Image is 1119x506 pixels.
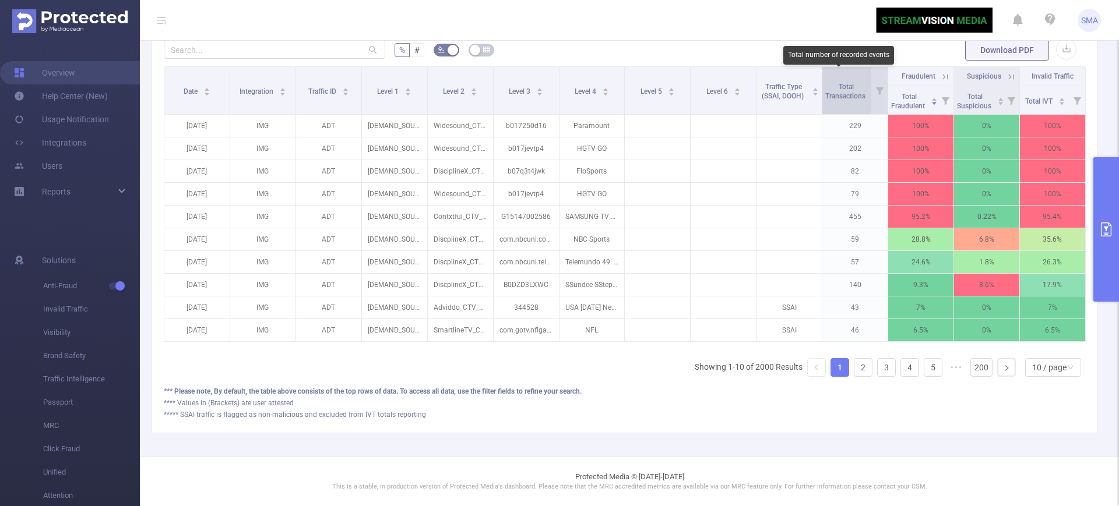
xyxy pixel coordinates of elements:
[559,251,625,273] p: Telemundo 49: Tampa Noticias
[362,115,427,137] p: [DEMAND_SOURCE]
[230,296,295,319] p: IMG
[536,86,543,90] i: icon: caret-up
[43,274,140,298] span: Anti-Fraud
[888,160,953,182] p: 100%
[494,274,559,296] p: B0DZD3LXWC
[494,115,559,137] p: b017250d16
[1081,9,1098,32] span: SMA
[164,296,230,319] p: [DATE]
[296,137,361,160] p: ADT
[668,91,674,94] i: icon: caret-down
[43,391,140,414] span: Passport
[296,115,361,137] p: ADT
[342,86,349,90] i: icon: caret-up
[822,183,888,205] p: 79
[559,206,625,228] p: SAMSUNG TV PLUS
[428,296,493,319] p: Adviddo_CTV_HMN_VAST_RON_$4
[405,86,411,90] i: icon: caret-up
[404,86,411,93] div: Sort
[888,206,953,228] p: 95.2%
[825,83,867,100] span: Total Transactions
[954,251,1019,273] p: 1.8%
[1058,100,1065,104] i: icon: caret-down
[854,359,872,376] a: 2
[924,359,942,376] a: 5
[342,86,349,93] div: Sort
[559,319,625,341] p: NFL
[536,91,543,94] i: icon: caret-down
[14,154,62,178] a: Users
[831,358,849,377] li: 1
[1020,319,1085,341] p: 6.5%
[878,359,895,376] a: 3
[471,91,477,94] i: icon: caret-down
[164,398,1086,408] div: **** Values in (Brackets) are user attested
[164,386,1086,397] div: *** Please note, By default, the table above consists of the top rows of data. To access all data...
[762,83,805,100] span: Traffic Type (SSAI, DOOH)
[888,296,953,319] p: 7%
[783,46,894,65] div: Total number of recorded events
[831,359,849,376] a: 1
[230,115,295,137] p: IMG
[954,319,1019,341] p: 0%
[641,87,664,95] span: Level 5
[668,86,675,93] div: Sort
[734,86,740,90] i: icon: caret-up
[43,414,140,437] span: MRC
[164,160,230,182] p: [DATE]
[362,274,427,296] p: [DEMAND_SOURCE]
[536,86,543,93] div: Sort
[342,91,349,94] i: icon: caret-down
[43,367,140,391] span: Traffic Intelligence
[1020,228,1085,250] p: 35.6%
[362,251,427,273] p: [DEMAND_SOURCE]
[954,115,1019,137] p: 0%
[1069,86,1085,114] i: Filter menu
[43,437,140,461] span: Click Fraud
[871,67,888,114] i: Filter menu
[695,358,803,377] li: Showing 1-10 of 2000 Results
[428,137,493,160] p: Widesound_CTV_932127_$3.5_VAST_PX
[559,160,625,182] p: FloSports
[1020,206,1085,228] p: 95.4%
[1020,296,1085,319] p: 7%
[164,115,230,137] p: [DATE]
[428,206,493,228] p: Contxtful_CTV_$5_HMN_VAST_946564
[888,137,953,160] p: 100%
[888,274,953,296] p: 9.3%
[602,91,608,94] i: icon: caret-down
[296,251,361,273] p: ADT
[931,100,937,104] i: icon: caret-down
[438,46,445,53] i: icon: bg-colors
[42,180,71,203] a: Reports
[822,296,888,319] p: 43
[602,86,609,93] div: Sort
[362,183,427,205] p: [DEMAND_SOURCE]
[559,274,625,296] p: SSundee SSteps Up
[362,206,427,228] p: [DEMAND_SOURCE]
[14,84,108,108] a: Help Center (New)
[888,251,953,273] p: 24.6%
[14,61,75,84] a: Overview
[296,296,361,319] p: ADT
[230,251,295,273] p: IMG
[822,319,888,341] p: 46
[296,274,361,296] p: ADT
[1020,251,1085,273] p: 26.3%
[965,40,1049,61] button: Download PDF
[42,249,76,272] span: Solutions
[1032,359,1067,376] div: 10 / page
[428,115,493,137] p: Widesound_CTV_932127_$3.5_VAST_PX
[362,319,427,341] p: [DEMAND_SOURCE]
[43,298,140,321] span: Invalid Traffic
[812,86,819,90] i: icon: caret-up
[822,206,888,228] p: 455
[428,183,493,205] p: Widesound_CTV_932127_$3.5_VAST_PX
[931,96,938,103] div: Sort
[559,115,625,137] p: Paramount
[954,206,1019,228] p: 0.22%
[877,358,896,377] li: 3
[1058,96,1065,100] i: icon: caret-up
[296,183,361,205] p: ADT
[509,87,532,95] span: Level 3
